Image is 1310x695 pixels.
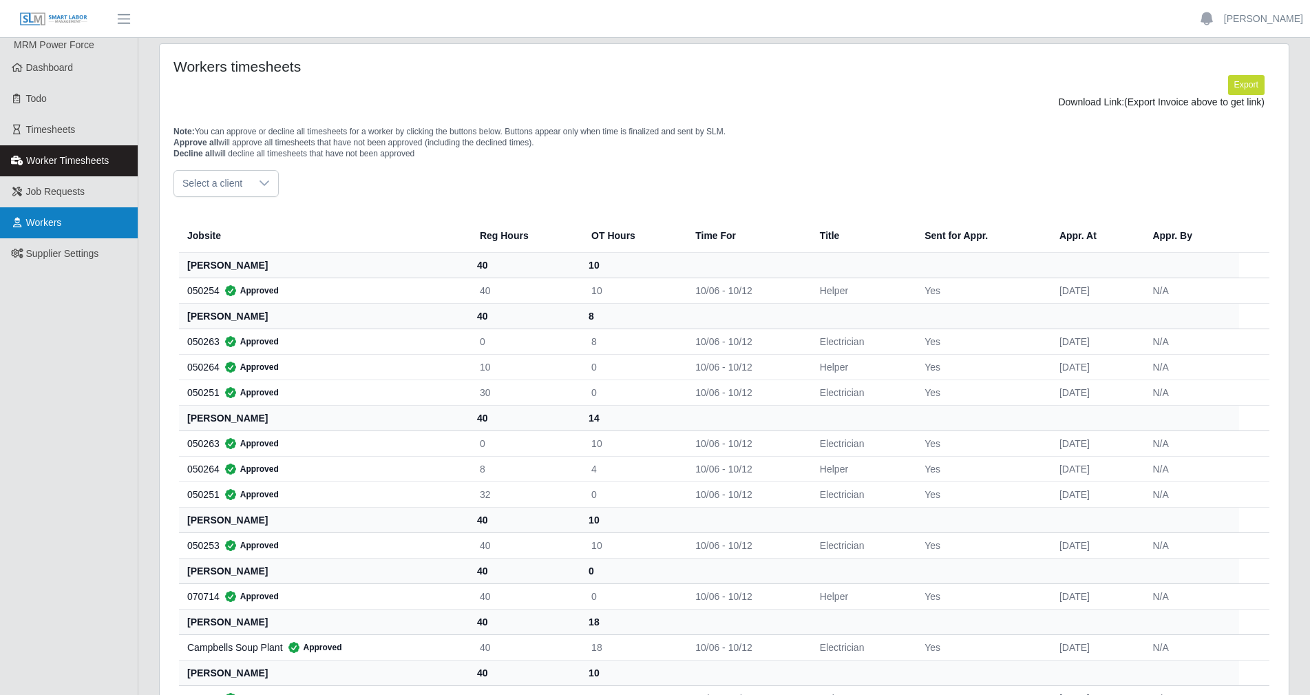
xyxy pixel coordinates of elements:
[26,93,47,104] span: Todo
[469,558,580,583] th: 40
[684,278,809,303] td: 10/06 - 10/12
[1141,583,1238,609] td: N/A
[1224,12,1303,26] a: [PERSON_NAME]
[809,431,913,456] td: Electrician
[809,481,913,507] td: Electrician
[469,507,580,532] th: 40
[187,360,458,374] div: 050264
[469,609,580,634] th: 40
[1228,75,1265,94] button: Export
[179,660,469,685] th: [PERSON_NAME]
[187,437,458,450] div: 050263
[1141,431,1238,456] td: N/A
[1141,354,1238,380] td: N/A
[913,583,1048,609] td: Yes
[220,386,279,400] span: Approved
[220,539,279,552] span: Approved
[809,380,913,405] td: Electrician
[469,354,580,380] td: 10
[580,278,684,303] td: 10
[580,405,684,431] th: 14
[684,456,809,481] td: 10/06 - 10/12
[580,634,684,660] td: 18
[184,95,1265,110] div: Download Link:
[809,532,913,558] td: Electrician
[580,431,684,456] td: 10
[580,380,684,405] td: 0
[469,219,580,253] th: Reg Hours
[809,329,913,354] td: Electrician
[1048,380,1142,405] td: [DATE]
[684,431,809,456] td: 10/06 - 10/12
[1048,219,1142,253] th: Appr. At
[1141,219,1238,253] th: Appr. By
[283,641,342,654] span: Approved
[187,641,458,654] div: Campbells Soup Plant
[179,609,469,634] th: [PERSON_NAME]
[913,634,1048,660] td: Yes
[469,303,580,329] th: 40
[187,590,458,603] div: 070714
[469,431,580,456] td: 0
[1141,532,1238,558] td: N/A
[580,532,684,558] td: 10
[469,481,580,507] td: 32
[174,171,251,196] span: Select a client
[173,127,195,136] span: Note:
[684,634,809,660] td: 10/06 - 10/12
[684,219,809,253] th: Time For
[469,278,580,303] td: 40
[179,558,469,583] th: [PERSON_NAME]
[187,539,458,552] div: 050253
[469,329,580,354] td: 0
[179,219,469,253] th: Jobsite
[220,335,279,349] span: Approved
[179,252,469,278] th: [PERSON_NAME]
[1141,456,1238,481] td: N/A
[469,532,580,558] td: 40
[1048,634,1142,660] td: [DATE]
[1048,532,1142,558] td: [DATE]
[913,219,1048,253] th: Sent for Appr.
[580,219,684,253] th: OT Hours
[580,354,684,380] td: 0
[220,437,279,450] span: Approved
[220,360,279,374] span: Approved
[187,386,458,400] div: 050251
[580,558,684,583] th: 0
[1141,380,1238,405] td: N/A
[187,284,458,298] div: 050254
[469,634,580,660] td: 40
[580,456,684,481] td: 4
[469,660,580,685] th: 40
[913,380,1048,405] td: Yes
[1048,329,1142,354] td: [DATE]
[580,507,684,532] th: 10
[1048,456,1142,481] td: [DATE]
[580,481,684,507] td: 0
[1048,583,1142,609] td: [DATE]
[684,532,809,558] td: 10/06 - 10/12
[809,456,913,481] td: Helper
[179,405,469,431] th: [PERSON_NAME]
[179,507,469,532] th: [PERSON_NAME]
[1048,431,1142,456] td: [DATE]
[26,155,109,166] span: Worker Timesheets
[187,335,458,349] div: 050263
[173,58,620,75] h4: Workers timesheets
[913,329,1048,354] td: Yes
[580,660,684,685] th: 10
[1124,96,1265,107] span: (Export Invoice above to get link)
[1141,481,1238,507] td: N/A
[220,284,279,298] span: Approved
[26,248,99,259] span: Supplier Settings
[1048,481,1142,507] td: [DATE]
[26,217,62,228] span: Workers
[580,303,684,329] th: 8
[187,462,458,476] div: 050264
[913,431,1048,456] td: Yes
[913,278,1048,303] td: Yes
[1141,329,1238,354] td: N/A
[809,278,913,303] td: Helper
[1141,634,1238,660] td: N/A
